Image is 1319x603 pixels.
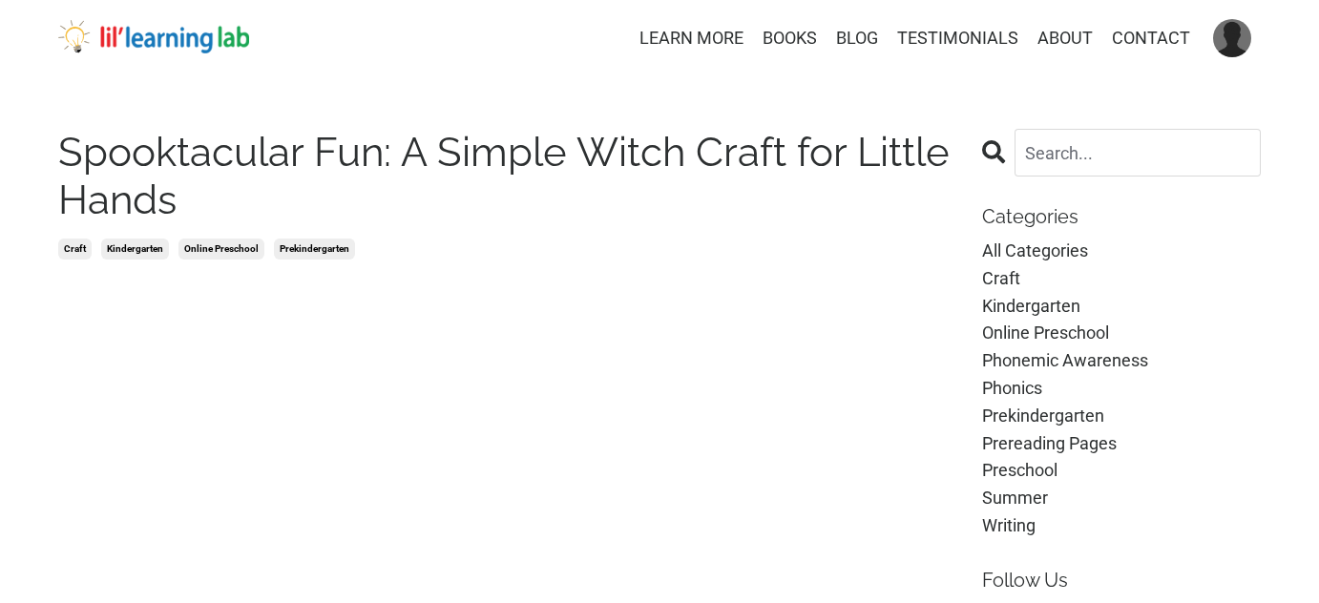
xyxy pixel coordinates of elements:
[1213,19,1251,57] img: User Avatar
[58,20,249,54] img: lil' learning lab
[1037,25,1093,52] a: ABOUT
[982,430,1262,458] a: prereading pages
[58,239,92,260] a: craft
[274,239,355,260] a: prekindergarten
[982,265,1262,293] a: craft
[982,512,1262,540] a: writing
[58,129,953,225] h1: Spooktacular Fun: A Simple Witch Craft for Little Hands
[982,347,1262,375] a: phonemic awareness
[982,238,1262,265] a: All Categories
[982,569,1262,592] p: Follow Us
[178,239,264,260] a: online preschool
[982,293,1262,321] a: kindergarten
[1015,129,1262,177] input: Search...
[982,457,1262,485] a: preschool
[982,485,1262,512] a: summer
[982,205,1262,228] p: Categories
[836,25,878,52] a: BLOG
[1112,25,1190,52] a: CONTACT
[982,320,1262,347] a: online preschool
[982,375,1262,403] a: phonics
[763,25,817,52] a: BOOKS
[101,239,169,260] a: kindergarten
[982,403,1262,430] a: prekindergarten
[897,25,1018,52] a: TESTIMONIALS
[639,25,743,52] a: LEARN MORE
